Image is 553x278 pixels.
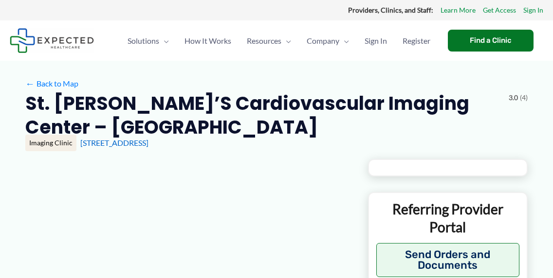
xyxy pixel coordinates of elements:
[25,135,76,151] div: Imaging Clinic
[357,24,395,58] a: Sign In
[177,24,239,58] a: How It Works
[376,200,519,236] p: Referring Provider Portal
[448,30,534,52] a: Find a Clinic
[509,91,518,104] span: 3.0
[441,4,476,17] a: Learn More
[403,24,430,58] span: Register
[339,24,349,58] span: Menu Toggle
[10,28,94,53] img: Expected Healthcare Logo - side, dark font, small
[365,24,387,58] span: Sign In
[25,76,78,91] a: ←Back to Map
[299,24,357,58] a: CompanyMenu Toggle
[120,24,177,58] a: SolutionsMenu Toggle
[25,91,501,139] h2: St. [PERSON_NAME]’s Cardiovascular Imaging Center – [GEOGRAPHIC_DATA]
[247,24,281,58] span: Resources
[376,243,519,277] button: Send Orders and Documents
[307,24,339,58] span: Company
[520,91,528,104] span: (4)
[80,138,148,147] a: [STREET_ADDRESS]
[523,4,543,17] a: Sign In
[184,24,231,58] span: How It Works
[395,24,438,58] a: Register
[120,24,438,58] nav: Primary Site Navigation
[25,79,35,88] span: ←
[128,24,159,58] span: Solutions
[239,24,299,58] a: ResourcesMenu Toggle
[483,4,516,17] a: Get Access
[348,6,433,14] strong: Providers, Clinics, and Staff:
[159,24,169,58] span: Menu Toggle
[281,24,291,58] span: Menu Toggle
